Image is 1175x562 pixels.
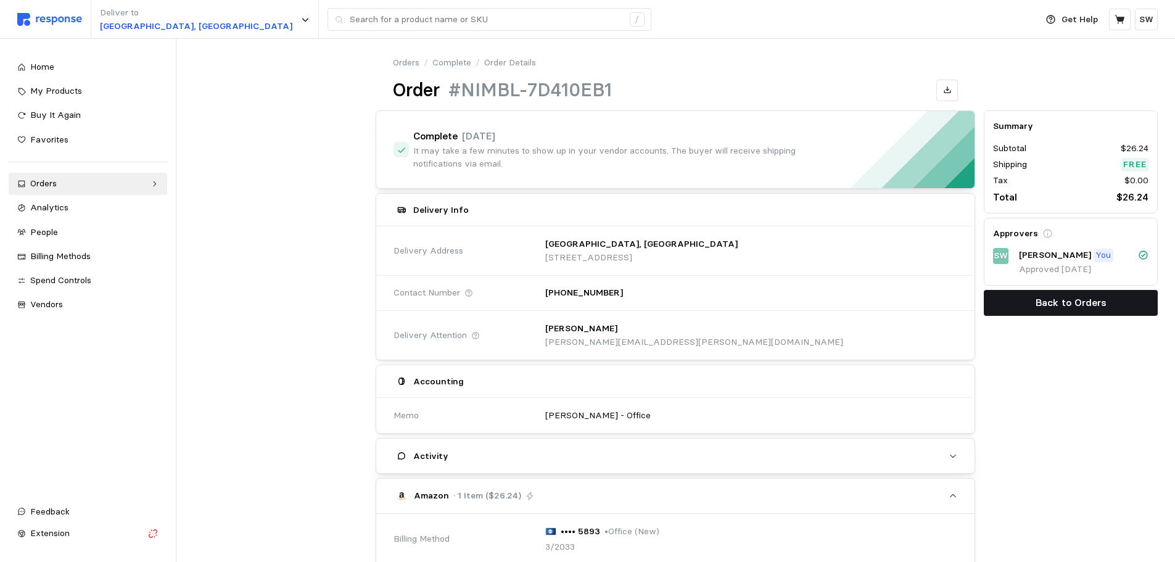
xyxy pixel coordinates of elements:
[993,120,1148,133] h5: Summary
[393,56,419,70] a: Orders
[350,9,623,31] input: Search for a product name or SKU
[30,177,146,191] div: Orders
[100,6,292,20] p: Deliver to
[545,322,617,336] p: [PERSON_NAME]
[100,20,292,33] p: [GEOGRAPHIC_DATA], [GEOGRAPHIC_DATA]
[414,489,449,503] p: Amazon
[994,249,1008,263] p: SW
[448,78,612,102] h1: #NIMBL-7D410EB1
[561,525,600,539] p: •••• 5893
[17,13,82,26] img: svg%3e
[30,527,70,539] span: Extension
[9,197,167,219] a: Analytics
[9,270,167,292] a: Spend Controls
[30,109,81,120] span: Buy It Again
[413,130,458,144] h4: Complete
[30,299,63,310] span: Vendors
[9,173,167,195] a: Orders
[545,238,738,251] p: [GEOGRAPHIC_DATA], [GEOGRAPHIC_DATA]
[1121,142,1148,155] p: $26.24
[9,221,167,244] a: People
[993,189,1017,205] p: Total
[9,56,167,78] a: Home
[30,134,68,145] span: Favorites
[545,336,843,349] p: [PERSON_NAME][EMAIL_ADDRESS][PERSON_NAME][DOMAIN_NAME]
[462,128,495,144] p: [DATE]
[545,527,556,535] img: svg%3e
[993,158,1027,171] p: Shipping
[9,294,167,316] a: Vendors
[394,244,463,258] span: Delivery Address
[9,129,167,151] a: Favorites
[1135,9,1158,30] button: SW
[394,286,460,300] span: Contact Number
[432,56,471,70] a: Complete
[413,450,448,463] h5: Activity
[30,226,58,238] span: People
[30,85,82,96] span: My Products
[376,479,975,513] button: Amazon· 1 Item ($26.24)
[545,540,575,554] p: 3/2033
[604,525,659,539] p: • Office (New)
[30,202,68,213] span: Analytics
[545,286,623,300] p: [PHONE_NUMBER]
[1095,249,1111,262] p: You
[1039,8,1105,31] button: Get Help
[1123,158,1147,171] p: Free
[9,246,167,268] a: Billing Methods
[1062,13,1098,27] p: Get Help
[30,61,54,72] span: Home
[376,439,975,473] button: Activity
[993,174,1008,188] p: Tax
[984,290,1158,316] button: Back to Orders
[9,80,167,102] a: My Products
[1116,189,1148,205] p: $26.24
[30,250,91,262] span: Billing Methods
[9,501,167,523] button: Feedback
[1019,249,1091,262] p: [PERSON_NAME]
[993,142,1026,155] p: Subtotal
[453,489,521,503] p: · 1 Item ($26.24)
[394,532,450,546] span: Billing Method
[424,56,428,70] p: /
[30,275,91,286] span: Spend Controls
[1036,295,1107,310] p: Back to Orders
[484,56,536,70] p: Order Details
[30,506,70,517] span: Feedback
[993,227,1038,240] h5: Approvers
[413,204,469,217] h5: Delivery Info
[1019,263,1148,276] p: Approved [DATE]
[545,251,738,265] p: [STREET_ADDRESS]
[9,104,167,126] a: Buy It Again
[413,144,817,171] p: It may take a few minutes to show up in your vendor accounts. The buyer will receive shipping not...
[394,409,419,423] span: Memo
[545,409,651,423] p: [PERSON_NAME] - Office
[9,523,167,545] button: Extension
[393,78,440,102] h1: Order
[413,375,464,388] h5: Accounting
[630,12,645,27] div: /
[1124,174,1148,188] p: $0.00
[1139,13,1153,27] p: SW
[394,329,467,342] span: Delivery Attention
[476,56,480,70] p: /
